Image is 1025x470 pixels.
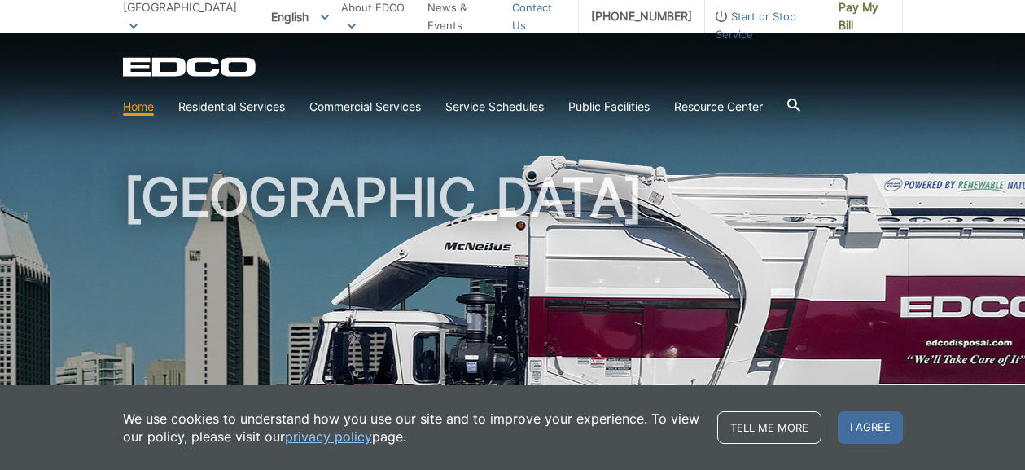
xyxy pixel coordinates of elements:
a: Tell me more [717,411,821,444]
a: EDCD logo. Return to the homepage. [123,57,258,77]
a: Public Facilities [568,98,650,116]
span: English [259,3,341,30]
a: Home [123,98,154,116]
a: privacy policy [285,428,372,446]
p: We use cookies to understand how you use our site and to improve your experience. To view our pol... [123,410,701,446]
a: Resource Center [674,98,763,116]
a: Commercial Services [309,98,421,116]
a: Residential Services [178,98,285,116]
a: Service Schedules [445,98,544,116]
span: I agree [838,411,903,444]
